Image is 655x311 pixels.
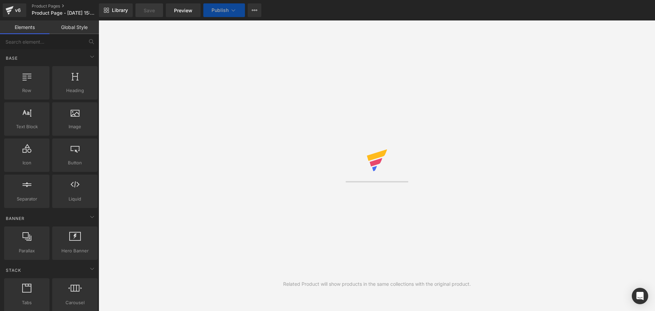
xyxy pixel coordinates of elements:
span: Product Page - [DATE] 15:42:12 [32,10,97,16]
button: Publish [203,3,245,17]
span: Icon [6,159,47,166]
span: Separator [6,195,47,203]
button: More [248,3,261,17]
span: Carousel [54,299,96,306]
span: Row [6,87,47,94]
span: Liquid [54,195,96,203]
span: Tabs [6,299,47,306]
a: Preview [166,3,201,17]
a: New Library [99,3,133,17]
div: Related Product will show products in the same collections with the original product. [283,280,471,288]
span: Publish [212,8,229,13]
span: Text Block [6,123,47,130]
a: v6 [3,3,26,17]
a: Global Style [49,20,99,34]
span: Save [144,7,155,14]
span: Banner [5,215,25,222]
span: Library [112,7,128,13]
span: Parallax [6,247,47,254]
span: Stack [5,267,22,273]
span: Hero Banner [54,247,96,254]
div: Open Intercom Messenger [632,288,648,304]
span: Base [5,55,18,61]
span: Preview [174,7,192,14]
span: Button [54,159,96,166]
a: Product Pages [32,3,110,9]
span: Heading [54,87,96,94]
span: Image [54,123,96,130]
div: v6 [14,6,22,15]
